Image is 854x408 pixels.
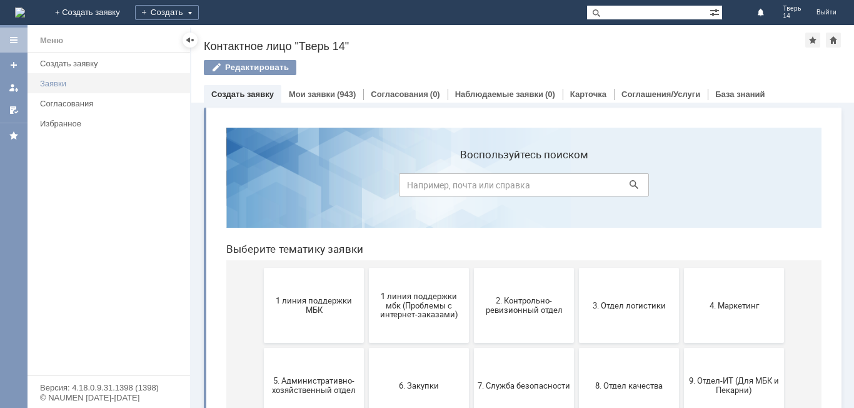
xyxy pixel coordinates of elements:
[471,343,564,352] span: Финансовый отдел
[40,394,178,402] div: © NAUMEN [DATE]-[DATE]
[258,310,358,385] button: Отдел-ИТ (Битрикс24 и CRM)
[366,343,459,352] span: Отдел-ИТ (Офис)
[40,33,63,48] div: Меню
[40,384,178,392] div: Версия: 4.18.0.9.31.1398 (1398)
[468,310,568,385] button: Финансовый отдел
[156,173,249,201] span: 1 линия поддержки мбк (Проблемы с интернет-заказами)
[153,310,253,385] button: Отдел ИТ (1С)
[710,6,722,18] span: Расширенный поиск
[15,8,25,18] a: Перейти на домашнюю страницу
[258,150,358,225] button: 2. Контрольно-ревизионный отдел
[430,89,440,99] div: (0)
[48,230,148,305] button: 5. Административно-хозяйственный отдел
[261,178,354,197] span: 2. Контрольно-ревизионный отдел
[4,78,24,98] a: Мои заявки
[156,263,249,272] span: 6. Закупки
[366,183,459,192] span: 3. Отдел логистики
[35,74,188,93] a: Заявки
[258,230,358,305] button: 7. Служба безопасности
[4,100,24,120] a: Мои согласования
[183,56,433,79] input: Например, почта или справка
[15,8,25,18] img: logo
[51,258,144,277] span: 5. Административно-хозяйственный отдел
[363,230,463,305] button: 8. Отдел качества
[783,5,801,13] span: Тверь
[10,125,605,138] header: Выберите тематику заявки
[471,258,564,277] span: 9. Отдел-ИТ (Для МБК и Пекарни)
[805,33,820,48] div: Добавить в избранное
[4,55,24,75] a: Создать заявку
[40,59,183,68] div: Создать заявку
[211,89,274,99] a: Создать заявку
[261,339,354,357] span: Отдел-ИТ (Битрикс24 и CRM)
[455,89,543,99] a: Наблюдаемые заявки
[371,89,428,99] a: Согласования
[363,150,463,225] button: 3. Отдел логистики
[468,230,568,305] button: 9. Отдел-ИТ (Для МБК и Пекарни)
[366,263,459,272] span: 8. Отдел качества
[468,150,568,225] button: 4. Маркетинг
[35,94,188,113] a: Согласования
[337,89,356,99] div: (943)
[363,310,463,385] button: Отдел-ИТ (Офис)
[40,99,183,108] div: Согласования
[153,230,253,305] button: 6. Закупки
[715,89,765,99] a: База знаний
[51,178,144,197] span: 1 линия поддержки МБК
[783,13,801,20] span: 14
[156,343,249,352] span: Отдел ИТ (1С)
[40,79,183,88] div: Заявки
[135,5,199,20] div: Создать
[48,310,148,385] button: Бухгалтерия (для мбк)
[826,33,841,48] div: Сделать домашней страницей
[40,119,169,128] div: Избранное
[261,263,354,272] span: 7. Служба безопасности
[35,54,188,73] a: Создать заявку
[204,40,805,53] div: Контактное лицо "Тверь 14"
[48,150,148,225] button: 1 линия поддержки МБК
[545,89,555,99] div: (0)
[289,89,335,99] a: Мои заявки
[183,31,433,43] label: Воспользуйтесь поиском
[183,33,198,48] div: Скрыть меню
[570,89,606,99] a: Карточка
[621,89,700,99] a: Соглашения/Услуги
[153,150,253,225] button: 1 линия поддержки мбк (Проблемы с интернет-заказами)
[471,183,564,192] span: 4. Маркетинг
[51,343,144,352] span: Бухгалтерия (для мбк)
